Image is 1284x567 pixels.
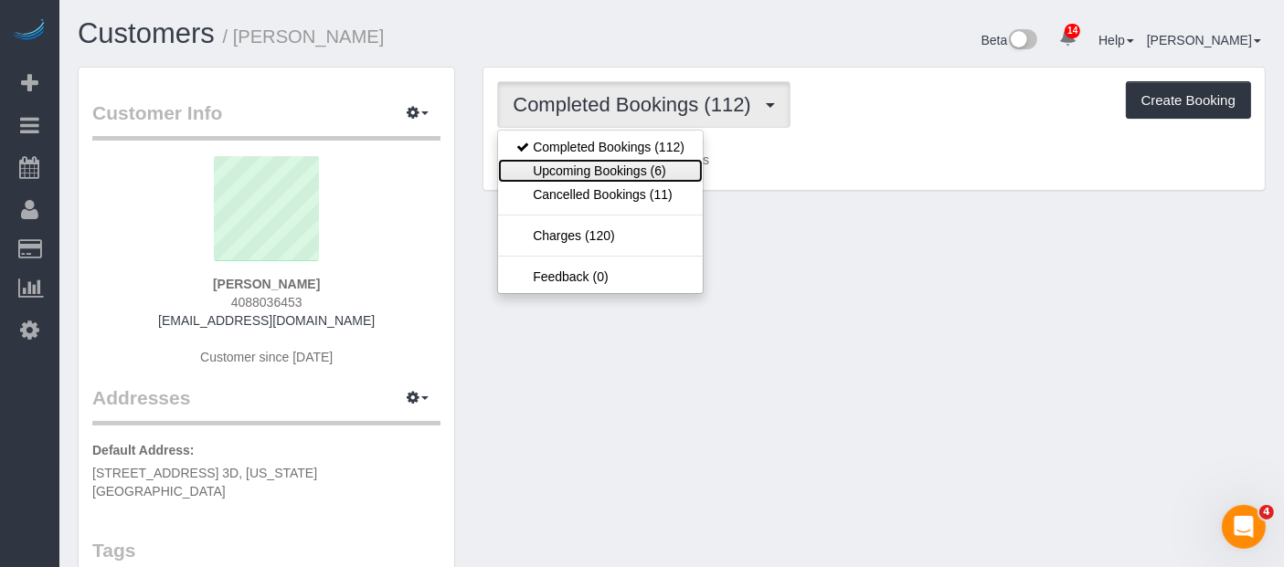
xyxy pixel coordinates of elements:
button: Create Booking [1126,81,1251,120]
p: Customer has 0 Completed Bookings [497,151,1251,169]
a: Beta [982,33,1038,47]
img: Automaid Logo [11,18,48,44]
legend: Customer Info [92,100,440,141]
a: Feedback (0) [498,265,703,289]
a: [PERSON_NAME] [1147,33,1261,47]
hm-ph: 4088036453 [231,295,302,310]
span: 4 [1259,505,1274,520]
a: Cancelled Bookings (11) [498,183,703,206]
a: Upcoming Bookings (6) [498,159,703,183]
a: Help [1098,33,1134,47]
span: Completed Bookings (112) [513,93,759,116]
a: 14 [1050,18,1086,58]
span: [STREET_ADDRESS] 3D, [US_STATE][GEOGRAPHIC_DATA] [92,466,317,499]
button: Completed Bookings (112) [497,81,791,128]
iframe: Intercom live chat [1222,505,1266,549]
span: 14 [1065,24,1080,38]
small: / [PERSON_NAME] [223,26,385,47]
strong: [PERSON_NAME] [213,277,320,291]
span: Customer since [DATE] [200,350,333,364]
a: Completed Bookings (112) [498,135,703,159]
label: Default Address: [92,441,195,459]
a: Customers [78,17,215,49]
img: New interface [1007,29,1037,53]
a: [EMAIL_ADDRESS][DOMAIN_NAME] [158,313,375,328]
a: Charges (120) [498,224,703,247]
